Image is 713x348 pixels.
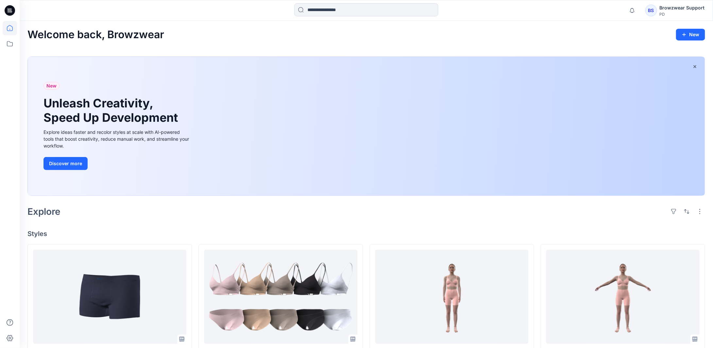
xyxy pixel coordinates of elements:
[375,250,529,344] a: 压花解说
[676,29,705,40] button: New
[43,157,88,170] button: Discover more
[546,250,700,344] a: PD74-353 PD14-126 0908
[43,96,181,124] h1: Unleash Creativity, Speed Up Development
[43,129,191,149] div: Explore ideas faster and recolor styles at scale with AI-powered tools that boost creativity, red...
[46,82,57,90] span: New
[204,250,357,344] a: 80478 87088 2502-1
[27,206,61,217] h2: Explore
[43,157,191,170] a: Discover more
[660,4,705,12] div: Browzwear Support
[645,5,657,16] div: BS
[33,250,186,344] a: 86177
[27,29,164,41] h2: Welcome back, Browzwear
[27,230,705,238] h4: Styles
[660,12,705,17] div: PD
